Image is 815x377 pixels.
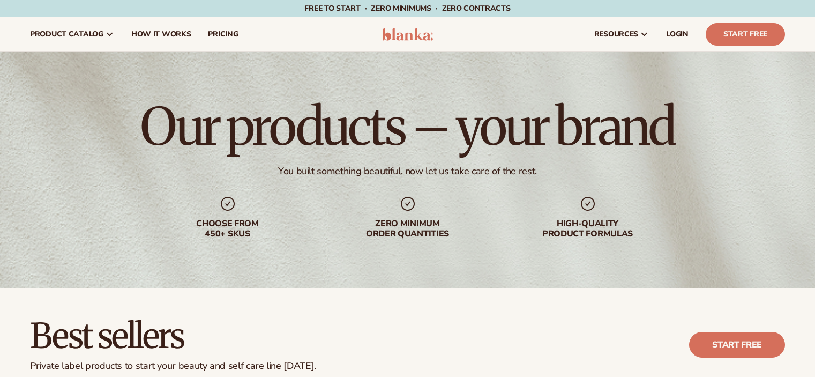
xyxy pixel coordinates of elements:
div: Zero minimum order quantities [339,219,476,239]
span: Free to start · ZERO minimums · ZERO contracts [304,3,510,13]
span: resources [594,30,638,39]
span: How It Works [131,30,191,39]
h2: Best sellers [30,318,316,354]
a: Start Free [706,23,785,46]
a: pricing [199,17,246,51]
h1: Our products – your brand [140,101,674,152]
img: logo [382,28,433,41]
a: LOGIN [657,17,697,51]
div: Private label products to start your beauty and self care line [DATE]. [30,360,316,372]
span: product catalog [30,30,103,39]
a: How It Works [123,17,200,51]
a: resources [586,17,657,51]
div: Choose from 450+ Skus [159,219,296,239]
span: pricing [208,30,238,39]
div: You built something beautiful, now let us take care of the rest. [278,165,537,178]
span: LOGIN [666,30,689,39]
a: product catalog [21,17,123,51]
div: High-quality product formulas [519,219,656,239]
a: Start free [689,332,785,358]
